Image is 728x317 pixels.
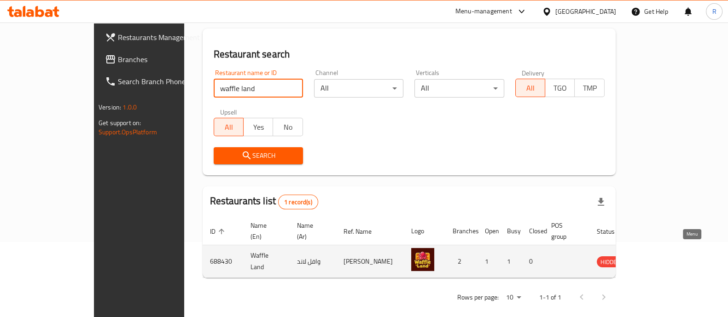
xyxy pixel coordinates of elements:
[478,217,500,245] th: Open
[279,198,318,207] span: 1 record(s)
[522,245,544,278] td: 0
[445,245,478,278] td: 2
[522,69,545,76] label: Delivery
[297,220,325,242] span: Name (Ar)
[203,245,243,278] td: 688430
[578,81,600,95] span: TMP
[404,217,445,245] th: Logo
[712,6,716,17] span: R
[214,47,605,61] h2: Restaurant search
[221,150,296,161] span: Search
[118,54,208,65] span: Branches
[99,126,157,138] a: Support.OpsPlatform
[344,226,384,237] span: Ref. Name
[203,217,670,278] table: enhanced table
[500,245,522,278] td: 1
[549,81,571,95] span: TGO
[478,245,500,278] td: 1
[457,292,499,303] p: Rows per page:
[539,292,561,303] p: 1-1 of 1
[515,79,545,97] button: All
[597,226,627,237] span: Status
[98,48,215,70] a: Branches
[278,195,318,209] div: Total records count
[314,79,403,98] div: All
[214,118,244,136] button: All
[545,79,575,97] button: TGO
[519,81,542,95] span: All
[243,118,273,136] button: Yes
[210,194,318,209] h2: Restaurants list
[243,245,290,278] td: Waffle Land
[522,217,544,245] th: Closed
[214,79,303,98] input: Search for restaurant name or ID..
[99,101,121,113] span: Version:
[574,79,604,97] button: TMP
[551,220,578,242] span: POS group
[414,79,504,98] div: All
[214,147,303,164] button: Search
[555,6,616,17] div: [GEOGRAPHIC_DATA]
[98,70,215,92] a: Search Branch Phone
[411,248,434,271] img: Waffle Land
[445,217,478,245] th: Branches
[210,226,227,237] span: ID
[218,121,240,134] span: All
[500,217,522,245] th: Busy
[590,191,612,213] div: Export file
[220,109,237,115] label: Upsell
[290,245,336,278] td: وافل لاند
[277,121,299,134] span: No
[118,76,208,87] span: Search Branch Phone
[250,220,279,242] span: Name (En)
[273,118,303,136] button: No
[118,32,208,43] span: Restaurants Management
[122,101,137,113] span: 1.0.0
[99,117,141,129] span: Get support on:
[98,26,215,48] a: Restaurants Management
[502,291,524,305] div: Rows per page:
[247,121,269,134] span: Yes
[455,6,512,17] div: Menu-management
[597,257,624,267] span: HIDDEN
[336,245,404,278] td: [PERSON_NAME]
